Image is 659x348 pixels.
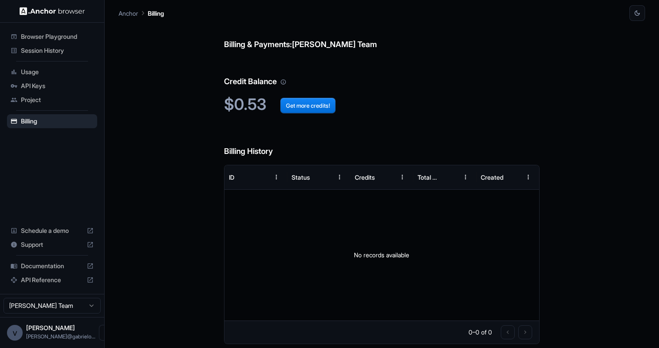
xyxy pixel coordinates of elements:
[442,169,458,185] button: Sort
[280,79,286,85] svg: Your credit balance will be consumed as you use the API. Visit the usage page to view a breakdown...
[7,325,23,341] div: v
[332,169,347,185] button: Menu
[224,95,540,114] h2: $0.53
[7,259,97,273] div: Documentation
[20,7,85,15] img: Anchor Logo
[21,82,94,90] span: API Keys
[21,276,83,284] span: API Reference
[505,169,520,185] button: Sort
[7,224,97,238] div: Schedule a demo
[7,44,97,58] div: Session History
[119,8,164,18] nav: breadcrumb
[224,190,540,321] div: No records available
[21,68,94,76] span: Usage
[379,169,394,185] button: Sort
[21,262,83,270] span: Documentation
[229,174,234,181] div: ID
[21,32,94,41] span: Browser Playground
[520,169,536,185] button: Menu
[148,9,164,18] p: Billing
[21,226,83,235] span: Schedule a demo
[458,169,473,185] button: Menu
[7,238,97,252] div: Support
[316,169,332,185] button: Sort
[481,174,503,181] div: Created
[253,169,268,185] button: Sort
[7,79,97,93] div: API Keys
[224,21,540,51] h6: Billing & Payments: [PERSON_NAME] Team
[292,174,310,181] div: Status
[21,117,94,126] span: Billing
[7,114,97,128] div: Billing
[355,174,375,181] div: Credits
[99,325,115,341] button: Open menu
[224,128,540,158] h6: Billing History
[21,96,94,104] span: Project
[7,273,97,287] div: API Reference
[280,98,336,113] button: Get more credits!
[268,169,284,185] button: Menu
[26,324,75,331] span: vipin tanna
[21,46,94,55] span: Session History
[418,174,441,181] div: Total Cost
[224,58,540,88] h6: Credit Balance
[394,169,410,185] button: Menu
[7,93,97,107] div: Project
[21,240,83,249] span: Support
[119,9,138,18] p: Anchor
[469,328,492,337] p: 0–0 of 0
[7,30,97,44] div: Browser Playground
[26,333,95,340] span: vipin@gabrieloperator.com
[7,65,97,79] div: Usage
